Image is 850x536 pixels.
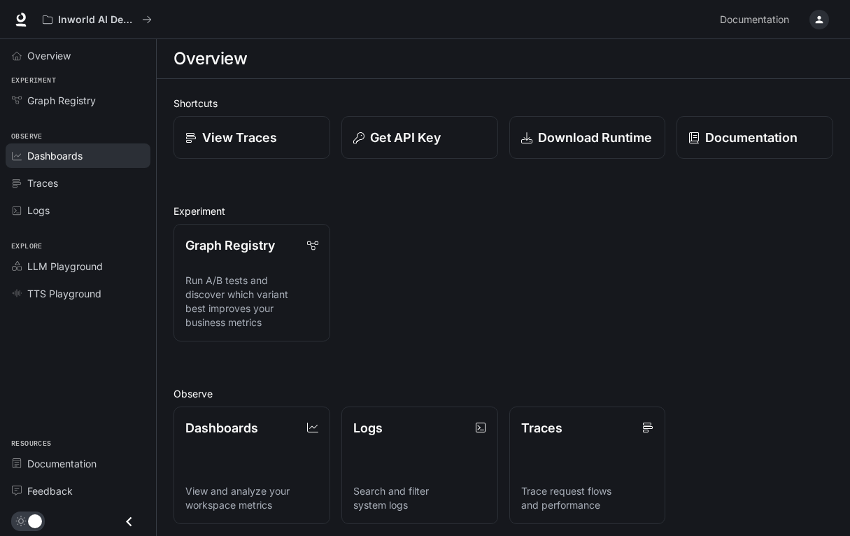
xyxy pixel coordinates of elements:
a: View Traces [173,116,330,159]
a: Traces [6,171,150,195]
a: Logs [6,198,150,223]
a: TracesTrace request flows and performance [509,407,666,524]
a: Graph Registry [6,88,150,113]
span: Feedback [27,484,73,498]
p: Get API Key [370,128,441,147]
span: TTS Playground [27,286,101,301]
a: LogsSearch and filter system logs [341,407,498,524]
a: LLM Playground [6,254,150,278]
a: Overview [6,43,150,68]
span: LLM Playground [27,259,103,274]
h1: Overview [173,45,247,73]
p: Logs [353,418,383,437]
p: View Traces [202,128,277,147]
p: Graph Registry [185,236,275,255]
a: Graph RegistryRun A/B tests and discover which variant best improves your business metrics [173,224,330,341]
a: Download Runtime [509,116,666,159]
span: Documentation [27,456,97,471]
p: Documentation [705,128,798,147]
a: Documentation [714,6,800,34]
a: Feedback [6,479,150,503]
p: Trace request flows and performance [521,484,654,512]
button: All workspaces [36,6,158,34]
p: View and analyze your workspace metrics [185,484,318,512]
p: Traces [521,418,562,437]
span: Traces [27,176,58,190]
a: DashboardsView and analyze your workspace metrics [173,407,330,524]
a: Documentation [677,116,833,159]
p: Search and filter system logs [353,484,486,512]
button: Close drawer [113,507,145,536]
span: Documentation [720,11,789,29]
button: Get API Key [341,116,498,159]
p: Run A/B tests and discover which variant best improves your business metrics [185,274,318,330]
p: Dashboards [185,418,258,437]
span: Logs [27,203,50,218]
span: Dark mode toggle [28,513,42,528]
p: Download Runtime [538,128,652,147]
span: Graph Registry [27,93,96,108]
a: TTS Playground [6,281,150,306]
p: Inworld AI Demos [58,14,136,26]
a: Dashboards [6,143,150,168]
span: Dashboards [27,148,83,163]
h2: Shortcuts [173,96,833,111]
span: Overview [27,48,71,63]
a: Documentation [6,451,150,476]
h2: Observe [173,386,833,401]
h2: Experiment [173,204,833,218]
